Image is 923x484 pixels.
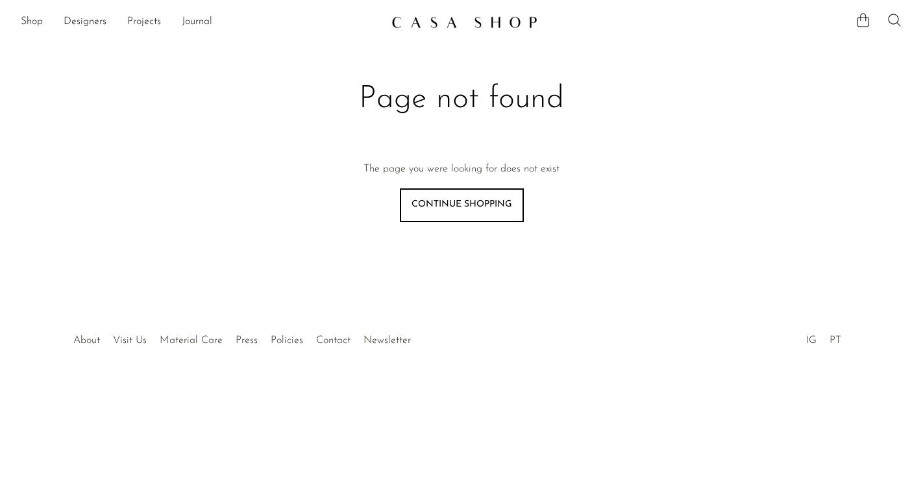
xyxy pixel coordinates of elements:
[800,325,848,350] ul: Social Medias
[64,14,106,31] a: Designers
[73,335,100,346] a: About
[21,11,381,33] nav: Desktop navigation
[236,335,258,346] a: Press
[127,14,161,31] a: Projects
[830,335,841,346] a: PT
[182,14,212,31] a: Journal
[67,325,417,350] ul: Quick links
[21,11,381,33] ul: NEW HEADER MENU
[806,335,817,346] a: IG
[316,335,351,346] a: Contact
[363,161,560,178] p: The page you were looking for does not exist
[400,188,524,222] a: Continue shopping
[160,335,223,346] a: Material Care
[21,14,43,31] a: Shop
[255,79,668,120] h1: Page not found
[271,335,303,346] a: Policies
[113,335,147,346] a: Visit Us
